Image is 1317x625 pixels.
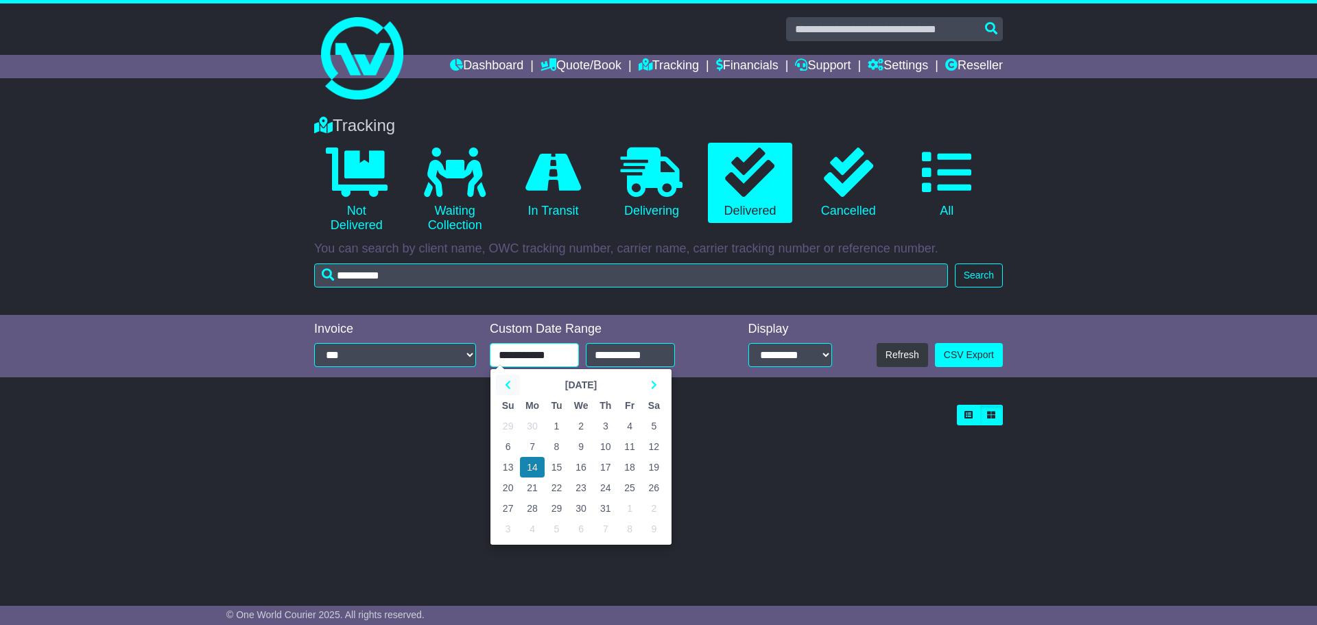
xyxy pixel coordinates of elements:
[593,498,617,519] td: 31
[520,457,545,477] td: 14
[617,395,641,416] th: Fr
[716,55,779,78] a: Financials
[314,143,399,238] a: Not Delivered
[541,55,621,78] a: Quote/Book
[795,55,851,78] a: Support
[496,457,520,477] td: 13
[545,416,569,436] td: 1
[520,436,545,457] td: 7
[520,519,545,539] td: 4
[307,116,1010,136] div: Tracking
[642,519,666,539] td: 9
[569,498,593,519] td: 30
[642,416,666,436] td: 5
[868,55,928,78] a: Settings
[314,322,476,337] div: Invoice
[617,416,641,436] td: 4
[490,322,710,337] div: Custom Date Range
[593,416,617,436] td: 3
[617,498,641,519] td: 1
[617,477,641,498] td: 25
[545,498,569,519] td: 29
[642,457,666,477] td: 19
[412,143,497,238] a: Waiting Collection
[806,143,890,224] a: Cancelled
[708,143,792,224] a: Delivered
[520,477,545,498] td: 21
[639,55,699,78] a: Tracking
[905,143,989,224] a: All
[511,143,595,224] a: In Transit
[520,375,641,395] th: Select Month
[569,457,593,477] td: 16
[450,55,523,78] a: Dashboard
[569,519,593,539] td: 6
[520,498,545,519] td: 28
[593,395,617,416] th: Th
[569,436,593,457] td: 9
[520,416,545,436] td: 30
[545,477,569,498] td: 22
[545,436,569,457] td: 8
[520,395,545,416] th: Mo
[545,519,569,539] td: 5
[496,519,520,539] td: 3
[545,457,569,477] td: 15
[226,609,425,620] span: © One World Courier 2025. All rights reserved.
[545,395,569,416] th: Tu
[642,436,666,457] td: 12
[569,395,593,416] th: We
[642,395,666,416] th: Sa
[569,416,593,436] td: 2
[617,519,641,539] td: 8
[496,436,520,457] td: 6
[609,143,693,224] a: Delivering
[593,519,617,539] td: 7
[314,241,1003,257] p: You can search by client name, OWC tracking number, carrier name, carrier tracking number or refe...
[496,477,520,498] td: 20
[945,55,1003,78] a: Reseller
[642,477,666,498] td: 26
[569,477,593,498] td: 23
[496,416,520,436] td: 29
[748,322,832,337] div: Display
[642,498,666,519] td: 2
[955,263,1003,287] button: Search
[496,395,520,416] th: Su
[593,436,617,457] td: 10
[617,436,641,457] td: 11
[935,343,1003,367] a: CSV Export
[877,343,928,367] button: Refresh
[593,477,617,498] td: 24
[496,498,520,519] td: 27
[593,457,617,477] td: 17
[617,457,641,477] td: 18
